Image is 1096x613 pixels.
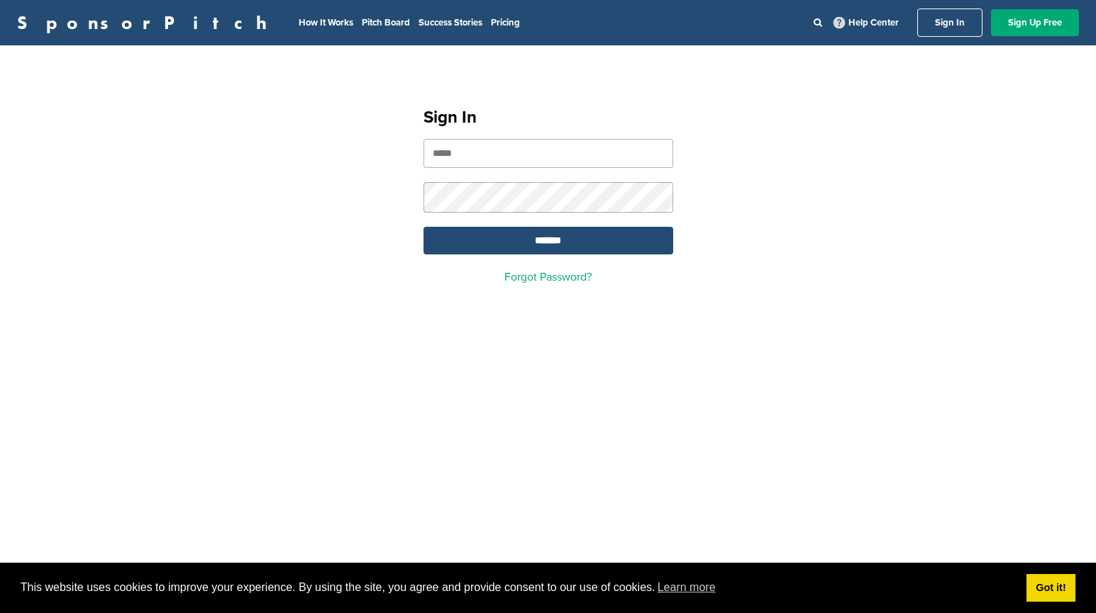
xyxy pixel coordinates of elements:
a: Sign In [917,9,982,37]
a: Pricing [491,17,520,28]
a: learn more about cookies [655,577,718,598]
span: This website uses cookies to improve your experience. By using the site, you agree and provide co... [21,577,1015,598]
a: SponsorPitch [17,13,276,32]
a: Success Stories [419,17,482,28]
a: Sign Up Free [991,9,1079,36]
a: Help Center [831,14,902,31]
a: Pitch Board [362,17,410,28]
a: Forgot Password? [504,270,592,284]
a: How It Works [299,17,353,28]
a: dismiss cookie message [1026,574,1075,602]
h1: Sign In [424,105,673,130]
